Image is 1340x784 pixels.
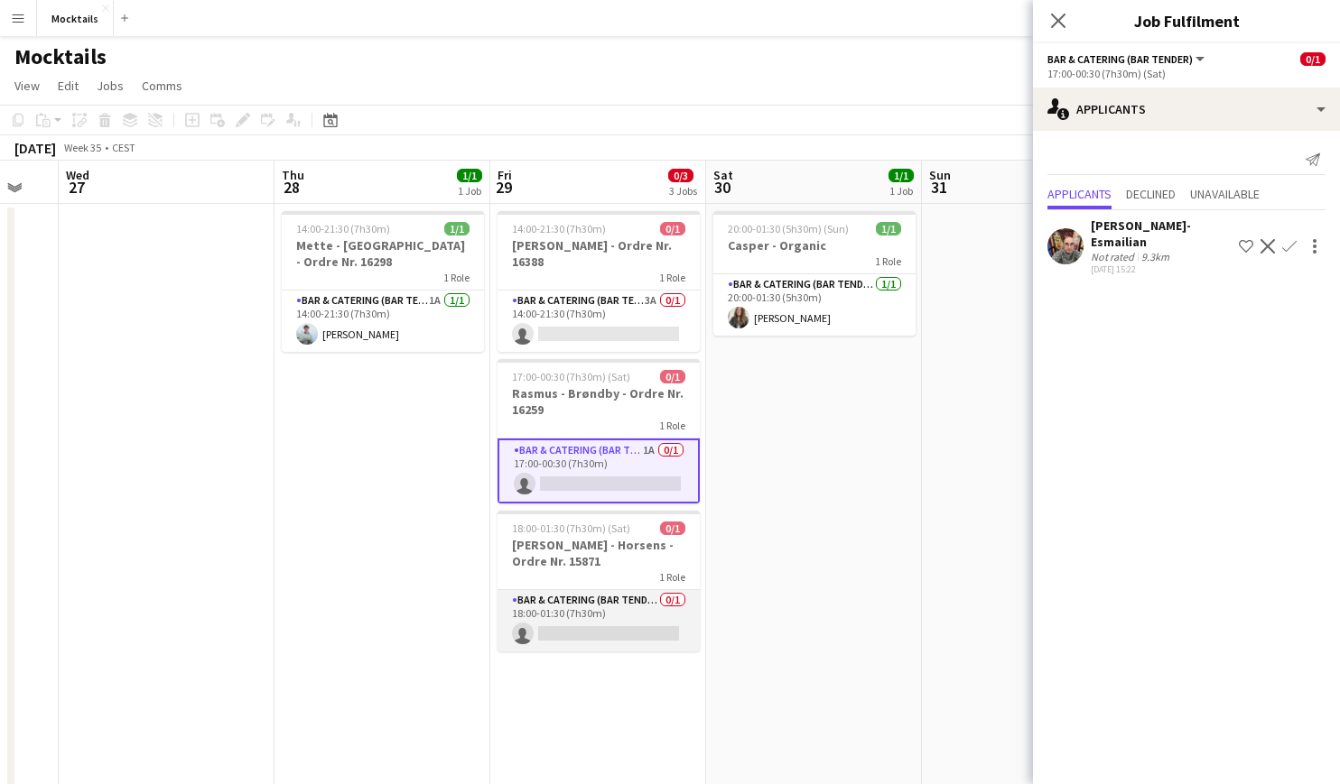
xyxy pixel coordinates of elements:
[728,222,849,235] span: 20:00-01:30 (5h30m) (Sun)
[444,222,470,235] span: 1/1
[282,211,484,352] app-job-card: 14:00-21:30 (7h30m)1/1Mette - [GEOGRAPHIC_DATA] - Ordre Nr. 162981 RoleBar & Catering (Bar Tender...
[142,78,182,94] span: Comms
[282,167,304,183] span: Thu
[659,271,685,284] span: 1 Role
[889,169,914,182] span: 1/1
[498,537,700,569] h3: [PERSON_NAME] - Horsens - Ordre Nr. 15871
[135,74,190,97] a: Comms
[443,271,470,284] span: 1 Role
[498,291,700,352] app-card-role: Bar & Catering (Bar Tender)3A0/114:00-21:30 (7h30m)
[713,167,733,183] span: Sat
[63,177,89,198] span: 27
[457,169,482,182] span: 1/1
[97,78,124,94] span: Jobs
[14,43,107,70] h1: Mocktails
[889,184,913,198] div: 1 Job
[713,274,916,336] app-card-role: Bar & Catering (Bar Tender)1/120:00-01:30 (5h30m)[PERSON_NAME]
[875,254,901,268] span: 1 Role
[1091,263,1232,275] div: [DATE] 15:22
[660,222,685,235] span: 0/1
[498,359,700,503] app-job-card: 17:00-00:30 (7h30m) (Sat)0/1Rasmus - Brøndby - Ordre Nr. 162591 RoleBar & Catering (Bar Tender)1A...
[713,211,916,336] app-job-card: 20:00-01:30 (5h30m) (Sun)1/1Casper - Organic1 RoleBar & Catering (Bar Tender)1/120:00-01:30 (5h30...
[282,291,484,352] app-card-role: Bar & Catering (Bar Tender)1A1/114:00-21:30 (7h30m)[PERSON_NAME]
[660,370,685,383] span: 0/1
[498,211,700,352] app-job-card: 14:00-21:30 (7h30m)0/1[PERSON_NAME] - Ordre Nr. 163881 RoleBar & Catering (Bar Tender)3A0/114:00-...
[1047,52,1193,66] span: Bar & Catering (Bar Tender)
[495,177,512,198] span: 29
[498,385,700,418] h3: Rasmus - Brøndby - Ordre Nr. 16259
[498,167,512,183] span: Fri
[669,184,697,198] div: 3 Jobs
[876,222,901,235] span: 1/1
[512,370,630,383] span: 17:00-00:30 (7h30m) (Sat)
[51,74,86,97] a: Edit
[512,521,630,535] span: 18:00-01:30 (7h30m) (Sat)
[112,141,135,154] div: CEST
[1033,88,1340,131] div: Applicants
[713,237,916,254] h3: Casper - Organic
[279,177,304,198] span: 28
[660,521,685,535] span: 0/1
[60,141,105,154] span: Week 35
[498,590,700,651] app-card-role: Bar & Catering (Bar Tender)0/118:00-01:30 (7h30m)
[296,222,390,235] span: 14:00-21:30 (7h30m)
[37,1,114,36] button: Mocktails
[498,237,700,270] h3: [PERSON_NAME] - Ordre Nr. 16388
[14,139,56,157] div: [DATE]
[926,177,951,198] span: 31
[1047,52,1207,66] button: Bar & Catering (Bar Tender)
[512,222,606,235] span: 14:00-21:30 (7h30m)
[1091,250,1138,263] div: Not rated
[14,78,40,94] span: View
[7,74,47,97] a: View
[458,184,481,198] div: 1 Job
[1047,67,1326,80] div: 17:00-00:30 (7h30m) (Sat)
[58,78,79,94] span: Edit
[498,511,700,651] app-job-card: 18:00-01:30 (7h30m) (Sat)0/1[PERSON_NAME] - Horsens - Ordre Nr. 158711 RoleBar & Catering (Bar Te...
[1126,188,1176,200] span: Declined
[89,74,131,97] a: Jobs
[1047,188,1112,200] span: Applicants
[929,167,951,183] span: Sun
[659,419,685,432] span: 1 Role
[711,177,733,198] span: 30
[282,237,484,270] h3: Mette - [GEOGRAPHIC_DATA] - Ordre Nr. 16298
[1300,52,1326,66] span: 0/1
[66,167,89,183] span: Wed
[1190,188,1260,200] span: Unavailable
[668,169,693,182] span: 0/3
[1091,217,1232,250] div: [PERSON_NAME]-Esmailian
[1033,9,1340,32] h3: Job Fulfilment
[1138,250,1173,263] div: 9.3km
[659,570,685,584] span: 1 Role
[498,438,700,503] app-card-role: Bar & Catering (Bar Tender)1A0/117:00-00:30 (7h30m)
